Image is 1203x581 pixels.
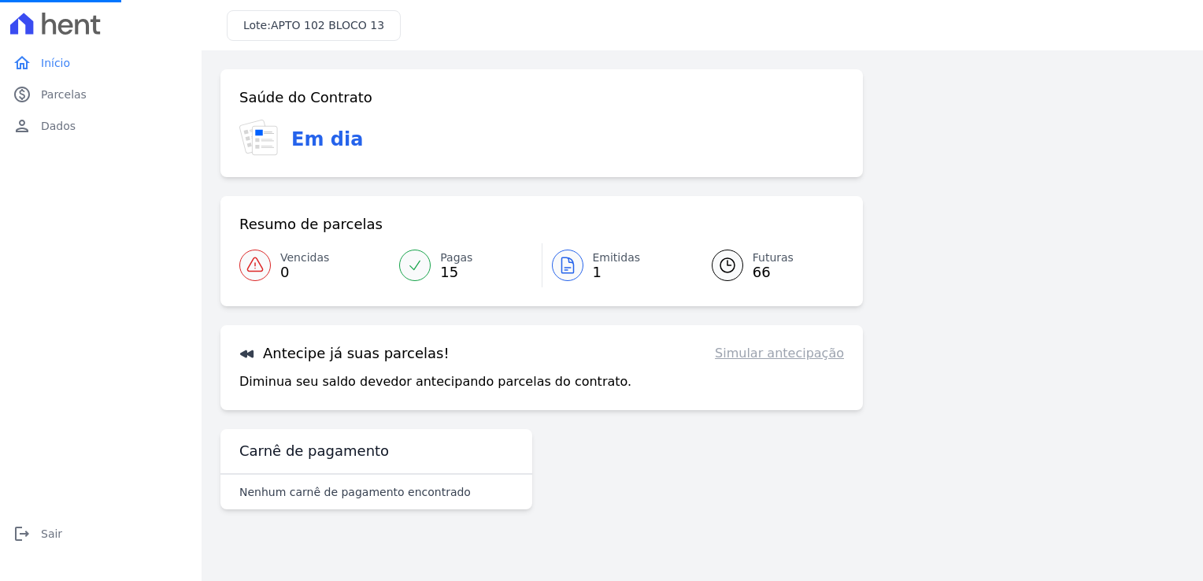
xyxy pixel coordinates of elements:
i: person [13,117,31,135]
span: Dados [41,118,76,134]
a: Emitidas 1 [542,243,693,287]
a: personDados [6,110,195,142]
span: 1 [593,266,641,279]
span: 15 [440,266,472,279]
i: paid [13,85,31,104]
span: APTO 102 BLOCO 13 [271,19,384,31]
i: logout [13,524,31,543]
span: Emitidas [593,250,641,266]
a: Futuras 66 [693,243,844,287]
h3: Saúde do Contrato [239,88,372,107]
p: Diminua seu saldo devedor antecipando parcelas do contrato. [239,372,631,391]
span: Vencidas [280,250,329,266]
a: Simular antecipação [715,344,844,363]
span: Sair [41,526,62,542]
h3: Lote: [243,17,384,34]
i: home [13,54,31,72]
span: 66 [753,266,794,279]
p: Nenhum carnê de pagamento encontrado [239,484,471,500]
a: homeInício [6,47,195,79]
a: logoutSair [6,518,195,550]
h3: Em dia [291,125,363,154]
span: Parcelas [41,87,87,102]
span: 0 [280,266,329,279]
span: Futuras [753,250,794,266]
h3: Antecipe já suas parcelas! [239,344,450,363]
h3: Carnê de pagamento [239,442,389,461]
a: paidParcelas [6,79,195,110]
a: Pagas 15 [390,243,541,287]
span: Pagas [440,250,472,266]
h3: Resumo de parcelas [239,215,383,234]
a: Vencidas 0 [239,243,390,287]
span: Início [41,55,70,71]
